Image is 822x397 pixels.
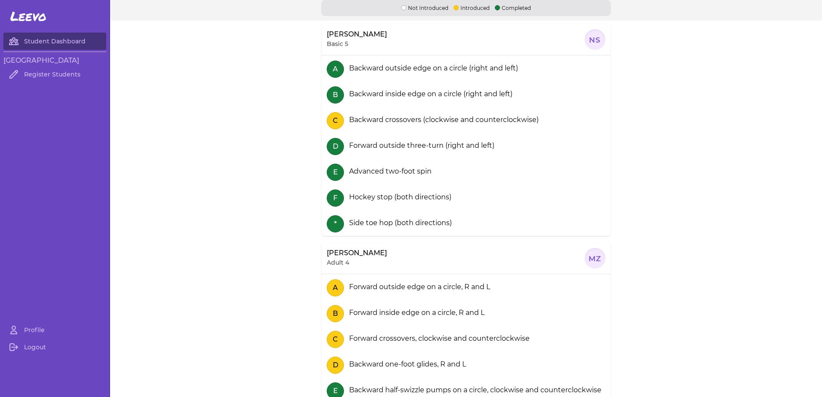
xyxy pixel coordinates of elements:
[327,164,344,181] button: E
[327,279,344,296] button: A
[327,61,344,78] button: A
[346,115,539,125] div: Backward crossovers (clockwise and counterclockwise)
[346,166,432,177] div: Advanced two-foot spin
[454,3,490,12] p: Introduced
[327,331,344,348] button: C
[346,63,518,73] div: Backward outside edge on a circle (right and left)
[327,29,387,40] p: [PERSON_NAME]
[3,321,106,339] a: Profile
[401,3,448,12] p: Not Introduced
[346,192,451,202] div: Hockey stop (both directions)
[327,357,344,374] button: D
[3,66,106,83] a: Register Students
[3,55,106,66] h3: [GEOGRAPHIC_DATA]
[327,258,349,267] p: Adult 4
[495,3,531,12] p: Completed
[327,305,344,322] button: B
[10,9,46,24] span: Leevo
[327,189,344,207] button: F
[327,40,348,48] p: Basic 5
[3,33,106,50] a: Student Dashboard
[346,140,494,151] div: Forward outside three-turn (right and left)
[346,333,530,344] div: Forward crossovers, clockwise and counterclockwise
[346,282,490,292] div: Forward outside edge on a circle, R and L
[346,308,485,318] div: Forward inside edge on a circle, R and L
[346,359,466,370] div: Backward one-foot glides, R and L
[346,218,452,228] div: Side toe hop (both directions)
[327,138,344,155] button: D
[327,112,344,129] button: C
[327,248,387,258] p: [PERSON_NAME]
[3,339,106,356] a: Logout
[327,86,344,104] button: B
[346,385,601,395] div: Backward half-swizzle pumps on a circle, clockwise and counterclockwise
[346,89,512,99] div: Backward inside edge on a circle (right and left)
